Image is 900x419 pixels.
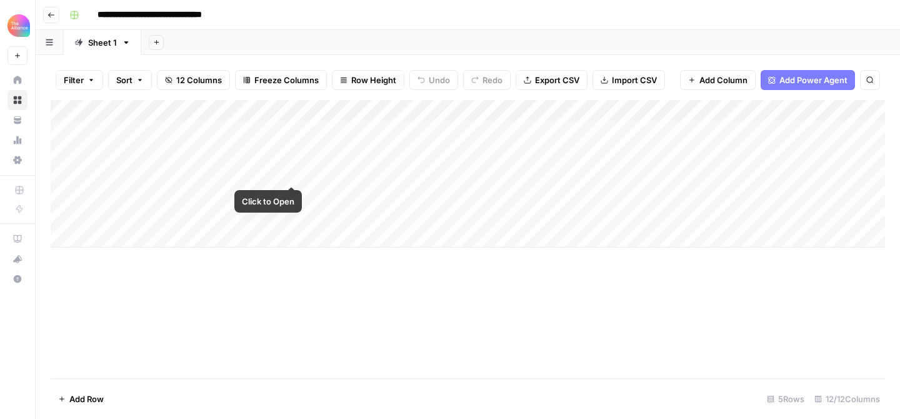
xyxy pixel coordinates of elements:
[332,70,404,90] button: Row Height
[351,74,396,86] span: Row Height
[235,70,327,90] button: Freeze Columns
[64,30,141,55] a: Sheet 1
[516,70,587,90] button: Export CSV
[7,150,27,170] a: Settings
[7,269,27,289] button: Help + Support
[7,90,27,110] a: Browse
[592,70,665,90] button: Import CSV
[254,74,319,86] span: Freeze Columns
[463,70,511,90] button: Redo
[7,130,27,150] a: Usage
[612,74,657,86] span: Import CSV
[116,74,132,86] span: Sort
[108,70,152,90] button: Sort
[680,70,756,90] button: Add Column
[7,14,30,37] img: Alliance Logo
[157,70,230,90] button: 12 Columns
[429,74,450,86] span: Undo
[7,110,27,130] a: Your Data
[64,74,84,86] span: Filter
[7,249,27,269] button: What's new?
[7,229,27,249] a: AirOps Academy
[8,250,27,268] div: What's new?
[69,393,104,405] span: Add Row
[779,74,847,86] span: Add Power Agent
[176,74,222,86] span: 12 Columns
[482,74,502,86] span: Redo
[51,389,111,409] button: Add Row
[535,74,579,86] span: Export CSV
[88,36,117,49] div: Sheet 1
[56,70,103,90] button: Filter
[7,70,27,90] a: Home
[762,389,809,409] div: 5 Rows
[761,70,855,90] button: Add Power Agent
[409,70,458,90] button: Undo
[7,10,27,41] button: Workspace: Alliance
[809,389,885,409] div: 12/12 Columns
[699,74,747,86] span: Add Column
